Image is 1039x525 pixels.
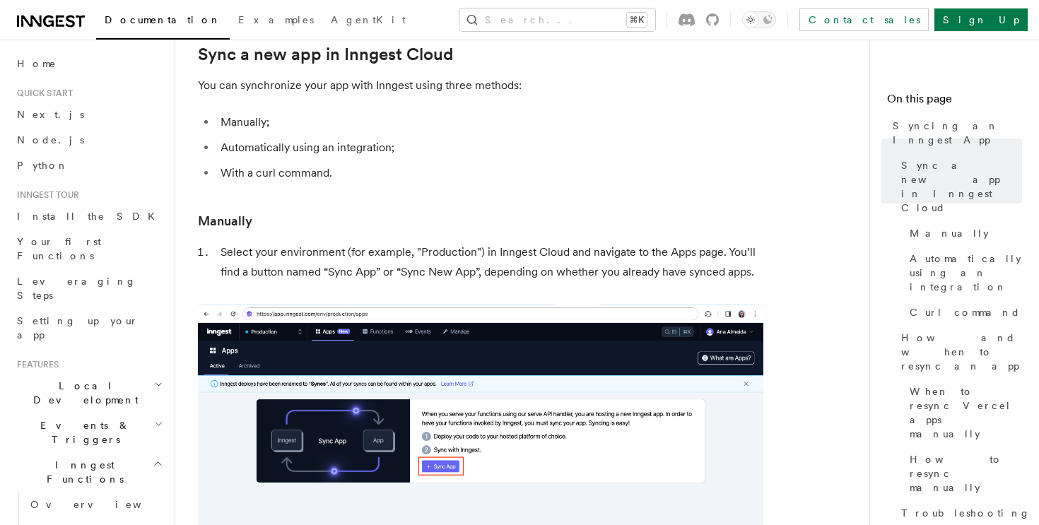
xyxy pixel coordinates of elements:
a: Next.js [11,102,166,127]
span: Setting up your app [17,315,139,341]
h4: On this page [887,90,1022,113]
span: Inngest tour [11,189,79,201]
span: Overview [30,499,176,510]
a: Home [11,51,166,76]
span: Curl command [910,305,1021,319]
a: Python [11,153,166,178]
span: Examples [238,14,314,25]
span: Leveraging Steps [17,276,136,301]
span: Install the SDK [17,211,163,222]
a: Examples [230,4,322,38]
span: AgentKit [331,14,406,25]
span: When to resync Vercel apps manually [910,384,1022,441]
a: Setting up your app [11,308,166,348]
span: Manually [910,226,989,240]
li: Automatically using an integration; [216,138,763,158]
span: Events & Triggers [11,418,154,447]
button: Toggle dark mode [742,11,776,28]
button: Events & Triggers [11,413,166,452]
span: Local Development [11,379,154,407]
a: Contact sales [799,8,929,31]
li: Manually; [216,112,763,132]
a: Sign Up [934,8,1028,31]
button: Local Development [11,373,166,413]
button: Inngest Functions [11,452,166,492]
span: Documentation [105,14,221,25]
a: Curl command [904,300,1022,325]
span: Features [11,359,59,370]
span: Inngest Functions [11,458,153,486]
a: Sync a new app in Inngest Cloud [198,45,453,64]
a: Syncing an Inngest App [887,113,1022,153]
p: You can synchronize your app with Inngest using three methods: [198,76,763,95]
kbd: ⌘K [627,13,647,27]
a: How to resync manually [904,447,1022,500]
span: Python [17,160,69,171]
a: Manually [904,220,1022,246]
span: Sync a new app in Inngest Cloud [901,158,1022,215]
a: Overview [25,492,166,517]
span: Troubleshooting [901,506,1031,520]
span: Your first Functions [17,236,101,261]
span: Node.js [17,134,84,146]
a: Your first Functions [11,229,166,269]
a: Automatically using an integration [904,246,1022,300]
a: How and when to resync an app [896,325,1022,379]
span: Quick start [11,88,73,99]
a: Leveraging Steps [11,269,166,308]
li: Select your environment (for example, "Production") in Inngest Cloud and navigate to the Apps pag... [216,242,763,282]
span: Automatically using an integration [910,252,1022,294]
a: AgentKit [322,4,414,38]
button: Search...⌘K [459,8,655,31]
a: Documentation [96,4,230,40]
a: Sync a new app in Inngest Cloud [896,153,1022,220]
a: When to resync Vercel apps manually [904,379,1022,447]
a: Manually [198,211,252,231]
li: With a curl command. [216,163,763,183]
a: Install the SDK [11,203,166,229]
span: How and when to resync an app [901,331,1022,373]
span: Next.js [17,109,84,120]
span: Home [17,57,57,71]
span: Syncing an Inngest App [893,119,1022,147]
a: Node.js [11,127,166,153]
span: How to resync manually [910,452,1022,495]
